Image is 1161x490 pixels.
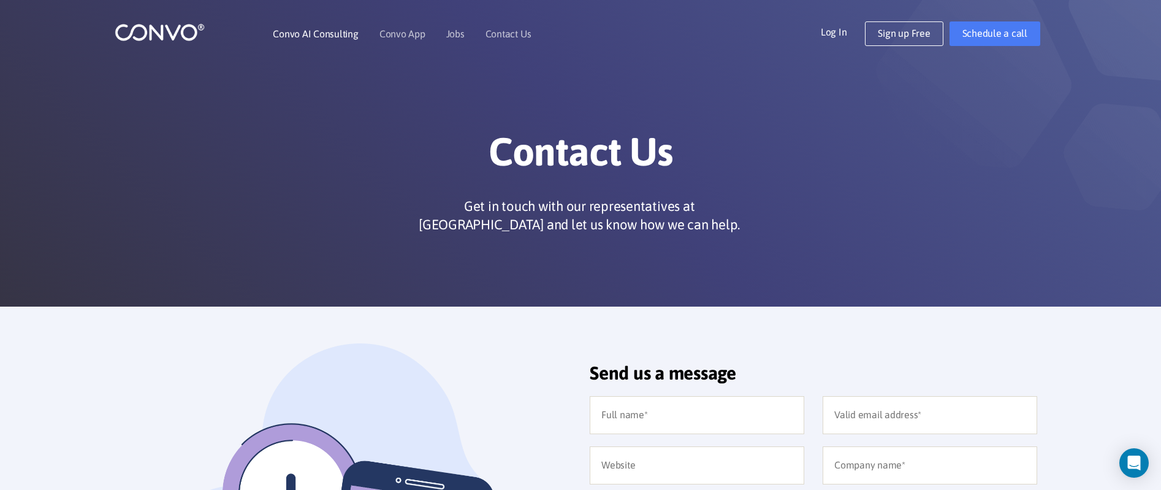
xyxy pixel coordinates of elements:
[590,396,804,434] input: Full name*
[865,21,943,46] a: Sign up Free
[1119,448,1149,478] div: Open Intercom Messenger
[821,21,866,41] a: Log In
[590,362,1037,393] h2: Send us a message
[446,29,465,39] a: Jobs
[823,446,1037,484] input: Company name*
[485,29,531,39] a: Contact Us
[950,21,1040,46] a: Schedule a call
[590,446,804,484] input: Website
[414,197,745,234] p: Get in touch with our representatives at [GEOGRAPHIC_DATA] and let us know how we can help.
[240,128,921,185] h1: Contact Us
[823,396,1037,434] input: Valid email address*
[115,23,205,42] img: logo_1.png
[273,29,358,39] a: Convo AI Consulting
[379,29,425,39] a: Convo App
